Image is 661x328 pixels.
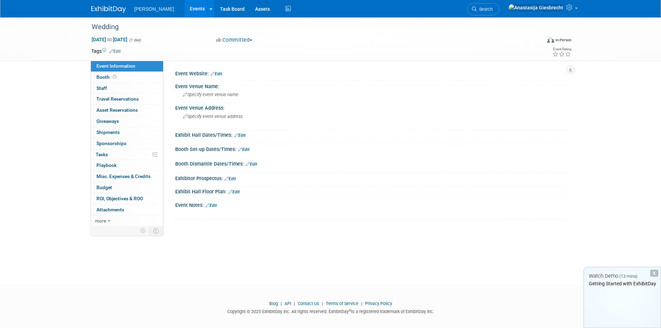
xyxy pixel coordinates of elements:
[175,144,570,153] div: Booth Set-up Dates/Times:
[91,6,126,13] img: ExhibitDay
[149,226,163,235] td: Toggle Event Tabs
[279,301,283,306] span: |
[91,36,128,43] span: [DATE] [DATE]
[129,38,141,42] span: (1 day)
[584,280,661,287] div: Getting Started with ExhibitDay
[91,127,163,138] a: Shipments
[96,185,112,190] span: Budget
[96,129,120,135] span: Shipments
[96,118,119,124] span: Giveaways
[91,72,163,83] a: Booth
[137,226,149,235] td: Personalize Event Tab Strip
[224,176,236,181] a: Edit
[91,138,163,149] a: Sponsorships
[96,141,126,146] span: Sponsorships
[228,190,240,194] a: Edit
[96,96,139,102] span: Travel Reservations
[96,107,138,113] span: Asset Reservations
[96,174,151,179] span: Misc. Expenses & Credits
[246,162,257,167] a: Edit
[183,114,243,119] span: Specify event venue address
[96,74,118,80] span: Booth
[175,159,570,168] div: Booth Dismantle Dates/Times:
[91,105,163,116] a: Asset Reservations
[349,309,351,312] sup: ®
[91,48,121,54] td: Tags
[175,130,570,139] div: Exhibit Hall Dates/Times:
[269,301,278,306] a: Blog
[359,301,364,306] span: |
[326,301,358,306] a: Terms of Service
[584,272,661,280] div: Watch Demo
[96,152,108,157] span: Tasks
[467,3,499,15] a: Search
[175,68,570,77] div: Event Website:
[91,171,163,182] a: Misc. Expenses & Credits
[175,81,570,90] div: Event Venue Name:
[555,37,571,43] div: In-Person
[91,61,163,72] a: Event Information
[547,37,554,43] img: Format-Inperson.png
[96,85,107,91] span: Staff
[91,116,163,127] a: Giveaways
[91,204,163,215] a: Attachments
[320,301,325,306] span: |
[552,48,571,51] div: Event Rating
[205,203,217,208] a: Edit
[175,186,570,195] div: Exhibit Hall Floor Plan:
[91,149,163,160] a: Tasks
[106,37,113,42] span: to
[175,173,570,182] div: Exhibitor Prospectus:
[500,36,572,47] div: Event Format
[175,200,570,209] div: Event Notes:
[175,103,570,111] div: Event Venue Address:
[292,301,297,306] span: |
[298,301,319,306] a: Contact Us
[96,63,135,69] span: Event Information
[96,196,143,201] span: ROI, Objectives & ROO
[183,92,238,97] span: Specify event venue name
[234,133,246,138] a: Edit
[214,36,255,44] button: Committed
[619,274,637,279] span: (13 mins)
[91,94,163,104] a: Travel Reservations
[111,74,118,79] span: Booth not reserved yet
[91,83,163,94] a: Staff
[211,72,222,76] a: Edit
[96,162,117,168] span: Playbook
[477,7,493,12] span: Search
[650,270,658,277] div: Dismiss
[96,207,124,212] span: Attachments
[91,160,163,171] a: Playbook
[134,6,174,12] span: [PERSON_NAME]
[89,21,531,33] div: Wedding
[109,49,121,54] a: Edit
[508,4,563,11] img: Anastasija Giesbrecht
[91,216,163,226] a: more
[95,218,106,224] span: more
[91,193,163,204] a: ROI, Objectives & ROO
[285,301,291,306] a: API
[365,301,392,306] a: Privacy Policy
[238,147,249,152] a: Edit
[91,182,163,193] a: Budget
